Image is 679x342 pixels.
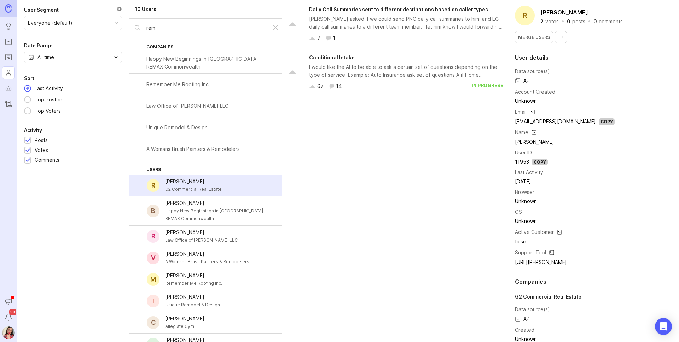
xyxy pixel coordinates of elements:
div: V [147,252,159,264]
div: false [515,238,615,246]
div: [PERSON_NAME] [165,229,238,236]
a: Autopilot [2,82,15,95]
div: Comments [35,156,59,164]
a: Portal [2,35,15,48]
button: Merge users [515,31,553,43]
div: votes [545,19,559,24]
div: Posts [35,136,48,144]
div: Sort [24,74,34,83]
button: [PERSON_NAME] [539,7,590,18]
span: API [515,315,531,323]
div: [PERSON_NAME] [165,178,222,185]
div: Last Activity [31,84,66,92]
div: [PERSON_NAME] [165,199,270,207]
div: Law Office of [PERSON_NAME] LLC [165,236,238,244]
a: Roadmaps [2,51,15,64]
div: posts [572,19,585,24]
div: Open Intercom Messenger [655,318,672,335]
button: Announcements [2,295,15,308]
div: [PERSON_NAME] [165,272,222,279]
div: Browser [515,188,534,196]
div: Activity [24,126,42,135]
div: 1 [333,34,335,42]
div: 10 Users [135,5,156,13]
div: 0 [593,19,597,24]
time: [DATE] [515,178,531,184]
button: Notifications [2,311,15,324]
img: Zuleica Garcia [2,326,15,339]
div: Name [515,129,528,136]
span: API [515,77,531,85]
div: A Womans Brush Painters & Remodelers [165,258,249,266]
span: 99 [9,309,16,315]
div: Data source(s) [515,67,550,75]
div: Users [129,160,282,175]
div: User details [515,55,673,60]
div: Unknown [515,97,615,105]
div: Last Activity [515,169,543,176]
div: Allegiate Gym [165,323,204,330]
a: Conditional IntakeI would like the AI to be able to ask a certain set of questions depending on t... [282,48,509,96]
div: 14 [336,82,342,90]
div: R [147,179,159,192]
div: Happy New Beginnings in [GEOGRAPHIC_DATA] - REMAX Commonwealth [165,207,270,223]
div: Support Tool [515,249,546,256]
span: Daily Call Summaries sent to different destinations based on caller types [309,6,488,12]
div: Remember Me Roofing Inc. [165,279,222,287]
div: User ID [515,149,532,157]
a: Users [2,66,15,79]
div: 0 [567,19,570,24]
div: Everyone (default) [28,19,72,27]
div: Copy [599,118,615,125]
div: Date Range [24,41,53,50]
div: Data source(s) [515,306,550,313]
div: All time [37,53,54,61]
div: Email [515,108,527,116]
div: Top Posters [31,96,67,104]
div: [PERSON_NAME] [165,315,204,323]
div: R [147,230,159,243]
div: C [147,316,159,329]
td: Unknown [515,197,615,206]
svg: toggle icon [110,54,122,60]
div: Votes [35,146,48,154]
a: [EMAIL_ADDRESS][DOMAIN_NAME] [515,118,596,124]
span: Conditional Intake [309,54,355,60]
div: R [515,6,535,25]
div: · [561,19,565,24]
input: Search by name... [146,24,266,32]
div: Unique Remodel & Design [146,124,208,131]
div: M [147,273,159,286]
div: Companies [515,279,673,284]
div: T [147,295,159,307]
div: Happy New Beginnings in [GEOGRAPHIC_DATA] - REMAX Commonwealth [146,55,276,71]
div: Copy [532,159,548,165]
div: [PERSON_NAME] [165,250,249,258]
div: Top Voters [31,107,64,115]
div: [PERSON_NAME] [165,293,220,301]
div: · [587,19,591,24]
div: Remember Me Roofing Inc. [146,81,210,88]
div: Law Office of [PERSON_NAME] LLC [146,102,228,110]
div: A Womans Brush Painters & Remodelers [146,145,240,153]
div: [PERSON_NAME] asked if we could send PNC daily call summaries to him, and EC daily call summaries... [309,15,503,31]
div: 67 [317,82,324,90]
div: Active Customer [515,228,554,236]
div: Companies [129,37,282,52]
span: Merge users [518,35,550,40]
a: Changelog [2,98,15,110]
img: Canny Home [5,4,12,12]
div: Created [515,326,534,334]
div: User Segment [24,6,59,14]
div: Account Created [515,88,555,96]
div: B [147,205,159,217]
div: in progress [472,82,504,90]
div: I would like the AI to be able to ask a certain set of questions depending on the type of service... [309,63,503,79]
a: [URL][PERSON_NAME] [515,259,567,265]
div: 2 [540,19,544,24]
div: 7 [317,34,320,42]
div: Unique Remodel & Design [165,301,220,309]
div: comments [599,19,623,24]
div: OS [515,208,522,216]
